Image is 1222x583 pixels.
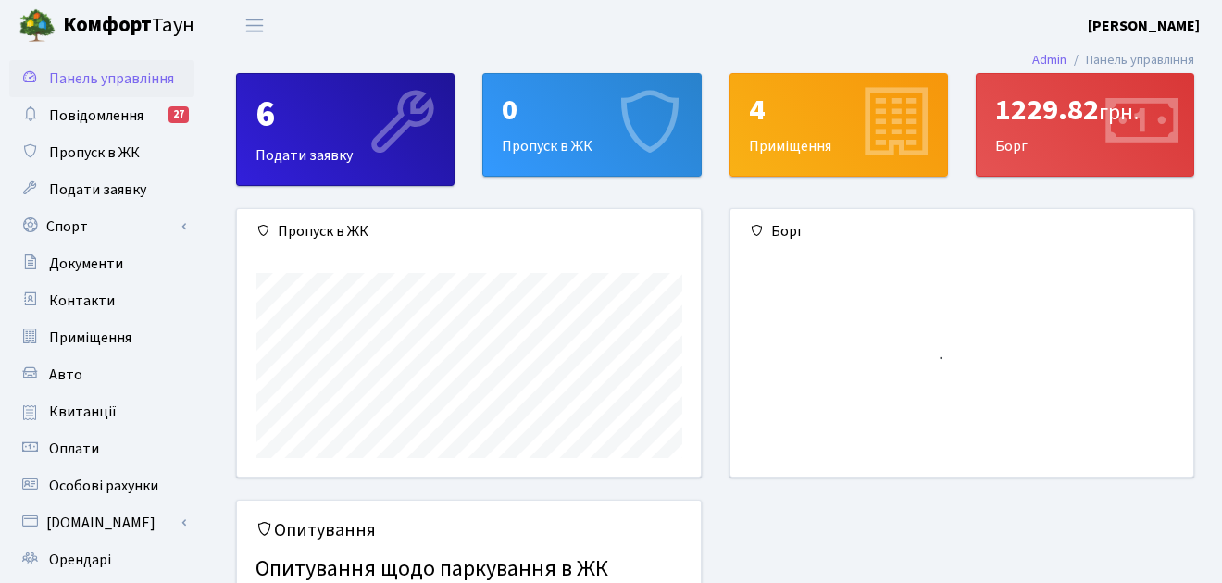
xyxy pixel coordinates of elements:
a: Оплати [9,430,194,467]
span: Приміщення [49,328,131,348]
span: Квитанції [49,402,117,422]
span: Пропуск в ЖК [49,143,140,163]
a: Приміщення [9,319,194,356]
a: Admin [1032,50,1066,69]
a: Контакти [9,282,194,319]
b: Комфорт [63,10,152,40]
span: Орендарі [49,550,111,570]
div: Пропуск в ЖК [237,209,701,254]
span: Документи [49,254,123,274]
div: 6 [256,93,435,137]
a: [DOMAIN_NAME] [9,504,194,541]
a: Панель управління [9,60,194,97]
a: 6Подати заявку [236,73,455,186]
span: Таун [63,10,194,42]
img: logo.png [19,7,56,44]
a: Пропуск в ЖК [9,134,194,171]
a: [PERSON_NAME] [1088,15,1200,37]
div: 27 [168,106,189,123]
b: [PERSON_NAME] [1088,16,1200,36]
span: Особові рахунки [49,476,158,496]
div: Подати заявку [237,74,454,185]
div: Борг [977,74,1193,176]
li: Панель управління [1066,50,1194,70]
div: Пропуск в ЖК [483,74,700,176]
span: Контакти [49,291,115,311]
a: Подати заявку [9,171,194,208]
span: Авто [49,365,82,385]
a: Повідомлення27 [9,97,194,134]
span: Повідомлення [49,105,143,126]
span: Оплати [49,439,99,459]
div: 1229.82 [995,93,1175,128]
a: 4Приміщення [729,73,948,177]
a: Орендарі [9,541,194,578]
nav: breadcrumb [1004,41,1222,80]
span: грн. [1099,96,1139,129]
a: Особові рахунки [9,467,194,504]
a: 0Пропуск в ЖК [482,73,701,177]
div: 0 [502,93,681,128]
a: Документи [9,245,194,282]
div: Борг [730,209,1194,254]
h5: Опитування [256,519,682,541]
span: Панель управління [49,68,174,89]
button: Переключити навігацію [231,10,278,41]
a: Квитанції [9,393,194,430]
div: Приміщення [730,74,947,176]
span: Подати заявку [49,180,146,200]
a: Спорт [9,208,194,245]
a: Авто [9,356,194,393]
div: 4 [749,93,929,128]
